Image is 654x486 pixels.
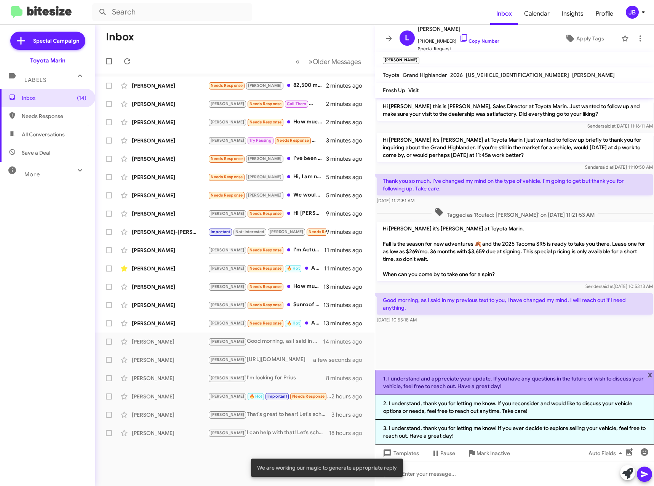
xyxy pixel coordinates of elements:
[211,302,245,307] span: [PERSON_NAME]
[208,428,329,437] div: I can help with that! Let’s schedule an appointment to assess your vehicle and discuss your optio...
[576,32,604,45] span: Apply Tags
[323,356,369,364] div: a few seconds ago
[518,3,556,25] a: Calendar
[22,149,50,157] span: Save a Deal
[249,248,282,253] span: Needs Response
[323,338,368,345] div: 14 minutes ago
[326,374,369,382] div: 8 minutes ago
[648,370,652,379] span: x
[326,155,369,163] div: 3 minutes ago
[590,3,619,25] a: Profile
[132,192,208,199] div: [PERSON_NAME]
[106,31,134,43] h1: Inbox
[405,32,409,44] span: L
[377,317,417,323] span: [DATE] 10:55:18 AM
[248,156,282,161] span: [PERSON_NAME]
[326,210,369,217] div: 9 minutes ago
[30,57,66,64] div: Toyota Marin
[556,3,590,25] a: Insights
[208,173,326,181] div: Hi, I am not quite ready yet thank you for reaching out.
[211,357,245,362] span: [PERSON_NAME]
[324,246,368,254] div: 11 minutes ago
[208,282,323,291] div: How much down if I'm financing I don't want to never lease anything!!.
[249,120,282,125] span: Needs Response
[211,321,245,326] span: [PERSON_NAME]
[585,283,652,289] span: Sender [DATE] 10:53:13 AM
[132,265,208,272] div: [PERSON_NAME]
[211,211,245,216] span: [PERSON_NAME]
[208,154,326,163] div: I've been working with [PERSON_NAME]. I'm waiting for the title
[249,302,282,307] span: Needs Response
[323,301,368,309] div: 13 minutes ago
[331,411,368,419] div: 3 hours ago
[309,229,341,234] span: Needs Response
[249,284,282,289] span: Needs Response
[208,136,326,145] div: Out of town for a week of vacation!
[208,118,326,126] div: How much would you buy it for?
[208,392,331,401] div: I sent the picture of the offer. The only reconditioning it will need is an exterior wash and may...
[208,264,324,273] div: And a ice cap Trd pro sequoia
[418,24,499,34] span: [PERSON_NAME]
[132,246,208,254] div: [PERSON_NAME]
[572,72,615,78] span: [PERSON_NAME]
[585,164,652,170] span: Sender [DATE] 11:10:50 AM
[477,446,510,460] span: Mark Inactive
[208,99,326,108] div: I'm not available to talk via call. text is preferably
[326,173,369,181] div: 5 minutes ago
[249,138,272,143] span: Try Pausing
[132,301,208,309] div: [PERSON_NAME]
[323,283,368,291] div: 13 minutes ago
[132,210,208,217] div: [PERSON_NAME]
[304,54,366,69] button: Next
[208,301,323,309] div: Sunroof with power sliding rear window
[490,3,518,25] a: Inbox
[626,6,639,19] div: JB
[383,57,419,64] small: [PERSON_NAME]
[432,208,598,219] span: Tagged as 'Routed: [PERSON_NAME]' on [DATE] 11:21:53 AM
[248,174,282,179] span: [PERSON_NAME]
[292,394,325,399] span: Needs Response
[600,283,613,289] span: said at
[208,209,326,218] div: Hi [PERSON_NAME] Sound like pretty good deals but for now, I wasn't planning to have Tacoma. H.Ev...
[287,101,307,106] span: Call Them
[377,222,653,281] p: Hi [PERSON_NAME] it's [PERSON_NAME] at Toyota Marin. Fall is the season for new adventures 🍂 and ...
[208,410,331,419] div: That's great to hear! Let's schedule a time for you to bring in your Accord Hybrid for an evaluat...
[287,321,300,326] span: 🔥 Hot
[326,192,369,199] div: 5 minutes ago
[211,339,245,344] span: [PERSON_NAME]
[249,101,282,106] span: Needs Response
[208,81,326,90] div: 82,500 miles only
[211,394,245,399] span: [PERSON_NAME]
[132,320,208,327] div: [PERSON_NAME]
[381,446,419,460] span: Templates
[377,133,653,162] p: Hi [PERSON_NAME] it's [PERSON_NAME] at Toyota Marin I just wanted to follow up briefly to thank y...
[208,191,326,200] div: We would pay cash
[267,394,287,399] span: Important
[132,283,208,291] div: [PERSON_NAME]
[211,120,245,125] span: [PERSON_NAME]
[466,72,569,78] span: [US_VEHICLE_IDENTIFICATION_NUMBER]
[132,155,208,163] div: [PERSON_NAME]
[270,229,304,234] span: [PERSON_NAME]
[377,198,414,203] span: [DATE] 11:21:51 AM
[211,193,243,198] span: Needs Response
[249,266,282,271] span: Needs Response
[588,446,625,460] span: Auto Fields
[211,248,245,253] span: [PERSON_NAME]
[248,83,282,88] span: [PERSON_NAME]
[249,394,262,399] span: 🔥 Hot
[375,446,425,460] button: Templates
[249,321,282,326] span: Needs Response
[211,412,245,417] span: [PERSON_NAME]
[211,266,245,271] span: [PERSON_NAME]
[450,72,463,78] span: 2026
[425,446,461,460] button: Pause
[377,174,653,195] p: Thank you so much, I've changed my mind on the type of vehicle. I'm going to get but thank you fo...
[211,83,243,88] span: Needs Response
[211,430,245,435] span: [PERSON_NAME]
[326,137,369,144] div: 3 minutes ago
